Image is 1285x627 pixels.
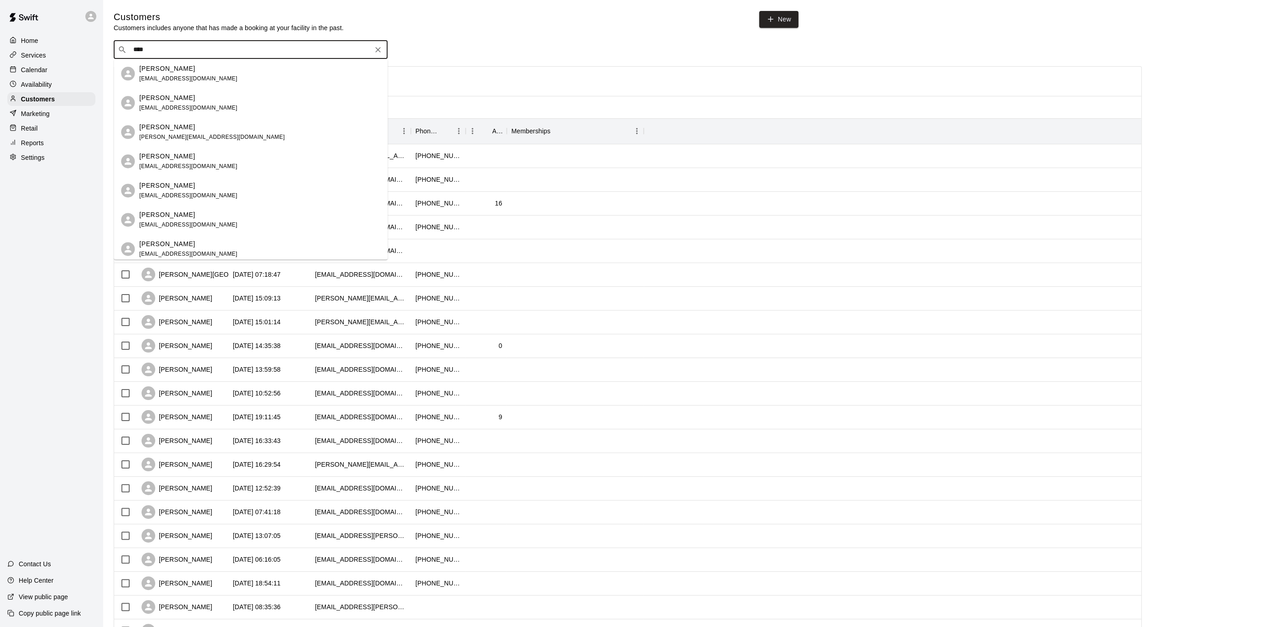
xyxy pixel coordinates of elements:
[142,291,212,305] div: [PERSON_NAME]
[121,96,135,110] div: Sanford Moran
[415,151,461,160] div: +16107307600
[139,152,195,161] p: [PERSON_NAME]
[439,125,452,137] button: Sort
[466,118,507,144] div: Age
[142,553,212,566] div: [PERSON_NAME]
[7,34,95,47] div: Home
[233,365,281,374] div: 2025-09-08 13:59:58
[315,341,406,350] div: jkfloss@icloud.com
[466,124,479,138] button: Menu
[759,11,798,28] a: New
[21,153,45,162] p: Settings
[139,64,195,74] p: [PERSON_NAME]
[139,192,237,199] span: [EMAIL_ADDRESS][DOMAIN_NAME]
[498,412,502,422] div: 9
[114,23,344,32] p: Customers includes anyone that has made a booking at your facility in the past.
[139,221,237,228] span: [EMAIL_ADDRESS][DOMAIN_NAME]
[233,602,281,611] div: 2025-09-01 08:35:36
[233,484,281,493] div: 2025-09-07 12:52:39
[21,65,47,74] p: Calendar
[233,317,281,327] div: 2025-09-08 15:01:14
[7,121,95,135] a: Retail
[415,175,461,184] div: +14846801883
[7,92,95,106] a: Customers
[415,412,461,422] div: +14843631447
[21,109,50,118] p: Marketing
[315,602,406,611] div: biss.david@gmail.com
[121,67,135,80] div: Amy Gulliford
[142,363,212,376] div: [PERSON_NAME]
[21,138,44,148] p: Reports
[415,436,461,445] div: +16106334891
[233,460,281,469] div: 2025-09-07 16:29:54
[142,410,212,424] div: [PERSON_NAME]
[19,609,81,618] p: Copy public page link
[498,341,502,350] div: 0
[142,339,212,353] div: [PERSON_NAME]
[233,507,281,516] div: 2025-09-07 07:41:18
[310,118,411,144] div: Email
[233,270,281,279] div: 2025-09-09 07:18:47
[397,124,411,138] button: Menu
[415,118,439,144] div: Phone Number
[492,118,502,144] div: Age
[315,507,406,516] div: wjtarkington@gmail.com
[142,529,212,543] div: [PERSON_NAME]
[551,125,563,137] button: Sort
[315,389,406,398] div: dandresko@hotmail.com
[315,270,406,279] div: krystinamas1001@icloud.com
[19,576,53,585] p: Help Center
[315,294,406,303] div: libby.pearn@gmail.com
[142,434,212,448] div: [PERSON_NAME]
[315,579,406,588] div: schluppqi@gmail.com
[495,199,502,208] div: 16
[233,412,281,422] div: 2025-09-07 19:11:45
[7,136,95,150] a: Reports
[142,386,212,400] div: [PERSON_NAME]
[121,125,135,139] div: Hillary Shackelford
[142,481,212,495] div: [PERSON_NAME]
[315,460,406,469] div: graham.dellinger@gmail.com
[233,389,281,398] div: 2025-09-08 10:52:56
[315,365,406,374] div: emilyirosen@gmail.com
[415,317,461,327] div: +16107454201
[114,11,344,23] h5: Customers
[315,412,406,422] div: lissfitness@yahoo.com
[7,78,95,91] a: Availability
[7,151,95,164] a: Settings
[415,555,461,564] div: +14844592431
[139,75,237,82] span: [EMAIL_ADDRESS][DOMAIN_NAME]
[7,107,95,121] a: Marketing
[233,555,281,564] div: 2025-09-02 06:16:05
[233,341,281,350] div: 2025-09-08 14:35:38
[233,436,281,445] div: 2025-09-07 16:33:43
[415,579,461,588] div: +14849954935
[121,184,135,197] div: Clifford Howard
[142,315,212,329] div: [PERSON_NAME]
[415,365,461,374] div: +16105071098
[415,199,461,208] div: +14849994237
[372,43,384,56] button: Clear
[139,134,284,140] span: [PERSON_NAME][EMAIL_ADDRESS][DOMAIN_NAME]
[415,389,461,398] div: +16105091752
[411,118,466,144] div: Phone Number
[139,210,195,220] p: [PERSON_NAME]
[415,341,461,350] div: +12092029778
[415,294,461,303] div: +17816403431
[139,239,195,249] p: [PERSON_NAME]
[21,124,38,133] p: Retail
[142,458,212,471] div: [PERSON_NAME]
[121,154,135,168] div: John Shackelford
[630,124,644,138] button: Menu
[7,48,95,62] a: Services
[142,576,212,590] div: [PERSON_NAME]
[7,63,95,77] div: Calendar
[21,51,46,60] p: Services
[21,36,38,45] p: Home
[507,118,644,144] div: Memberships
